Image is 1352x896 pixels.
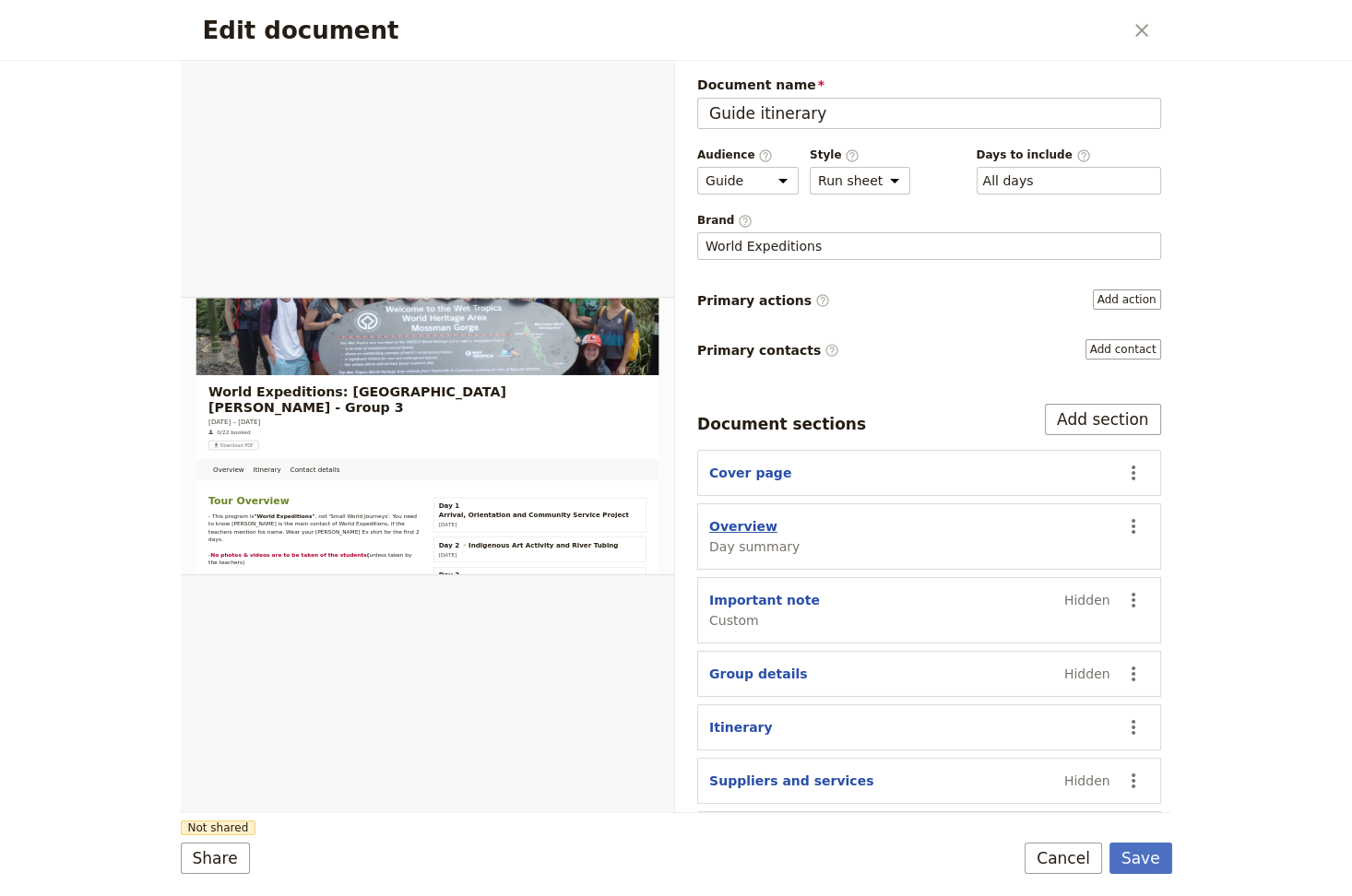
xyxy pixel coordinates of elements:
button: Add section [1045,404,1161,435]
span: Hidden [1064,665,1110,683]
span: ​ [1076,148,1091,161]
button: Group details [709,665,807,683]
span: ​ [738,214,753,227]
button: Share [181,843,250,874]
span: [DATE] [617,607,660,621]
span: Day 2 [617,580,667,602]
span: ​ [824,343,839,358]
button: Suppliers and services [709,772,873,790]
span: Hidden [1064,591,1110,609]
a: Overview [66,385,162,437]
button: Save [1109,843,1172,874]
span: ​ [845,148,860,161]
span: World Expeditions [706,237,822,255]
span: Primary actions [697,291,830,310]
select: Audience​ [697,167,799,195]
a: Itinerary [162,385,251,437]
span: ​ [815,293,830,308]
span: Custom [709,611,820,630]
span: - This program is [66,514,175,529]
button: Actions [1118,712,1149,743]
button: ​Download PDF [66,341,186,363]
span: Download PDF [94,345,174,360]
span: [DATE] [617,535,660,549]
span: 0/22 booked [87,312,167,330]
span: Style [810,147,910,163]
span: Indigenous Art Activity and River Tubing [689,580,1047,602]
button: Close dialog [1126,15,1157,46]
button: Overview [709,517,777,536]
span: Days to include [977,147,1161,163]
button: Primary contacts​ [1085,339,1161,360]
button: Cancel [1025,843,1102,874]
span: Primary contacts [697,341,839,360]
span: Day 1 [617,486,667,508]
h2: Edit document [203,17,1122,44]
strong: "World Expeditions" [175,514,321,529]
span: ​ [758,148,773,161]
button: Actions [1118,765,1149,796]
span: Day 3 [617,652,667,674]
button: Itinerary [709,718,773,737]
input: Document name [697,98,1161,129]
a: Contact details [251,385,391,437]
span: , not 'Small World Journeys'. You need to know [PERSON_NAME] is the main contact of World Expedit... [66,514,575,621]
button: Cover page [709,464,791,482]
strong: ( [445,607,451,621]
span: Not shared [181,820,256,835]
button: Important note [709,591,820,609]
span: Arrival, Orientation and Community Service Project [617,508,1072,530]
span: [DATE] – [DATE] [66,284,190,306]
span: Audience [697,147,799,163]
span: Brand [697,213,1161,229]
strong: No photos & videos are to be taken of the students [71,607,445,621]
button: Actions [1118,658,1149,690]
span: Document name [697,76,1161,94]
select: Style​ [810,167,910,195]
span: Hidden [1064,772,1110,790]
button: Actions [1118,584,1149,616]
div: Document sections [697,413,866,435]
span: Tour Overview [66,470,260,498]
button: Actions [1118,457,1149,489]
button: Actions [1118,511,1149,542]
span: Day summary [709,537,800,556]
button: Primary actions​ [1093,289,1161,310]
button: Days to include​Clear input [983,171,1034,190]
